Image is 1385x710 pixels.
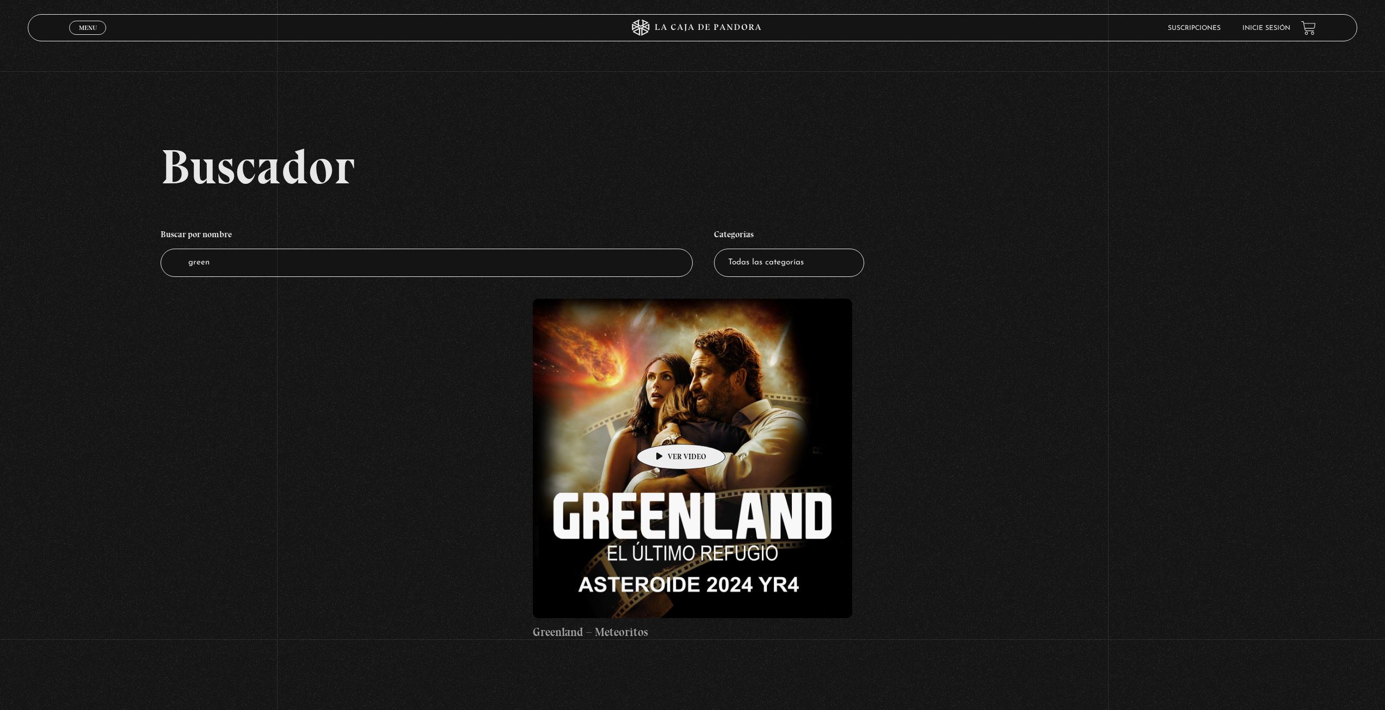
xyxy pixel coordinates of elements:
span: Menu [79,24,97,31]
a: Greenland – Meteoritos [533,299,852,640]
a: View your shopping cart [1301,21,1316,35]
h2: Buscador [161,142,1357,191]
h4: Greenland – Meteoritos [533,623,852,641]
h4: Categorías [714,224,864,249]
h4: Buscar por nombre [161,224,692,249]
span: Cerrar [75,34,101,41]
a: Suscripciones [1168,25,1221,32]
a: Inicie sesión [1242,25,1290,32]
